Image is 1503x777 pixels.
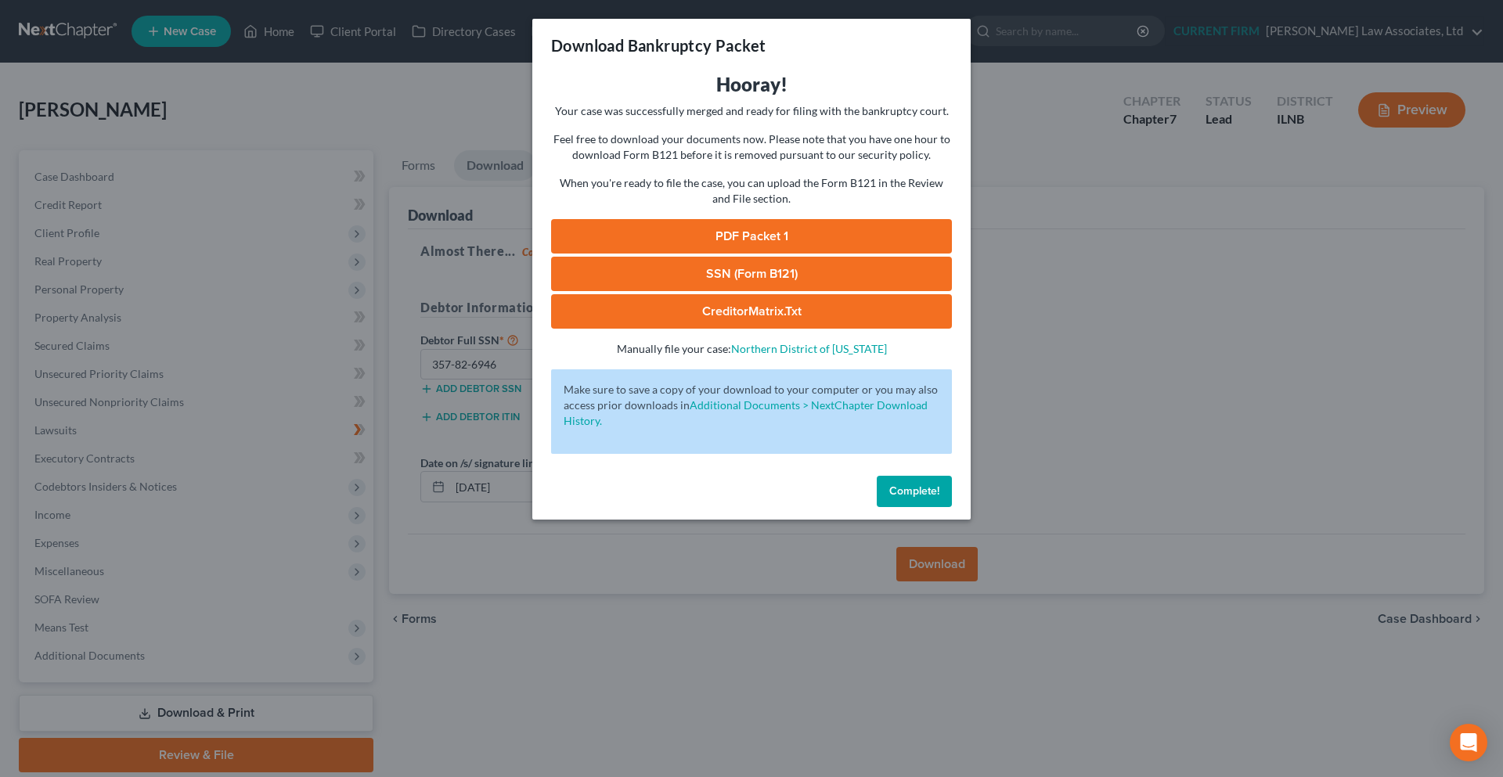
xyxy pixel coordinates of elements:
h3: Download Bankruptcy Packet [551,34,766,56]
a: Additional Documents > NextChapter Download History. [564,398,928,427]
a: CreditorMatrix.txt [551,294,952,329]
span: Complete! [889,484,939,498]
p: When you're ready to file the case, you can upload the Form B121 in the Review and File section. [551,175,952,207]
p: Feel free to download your documents now. Please note that you have one hour to download Form B12... [551,131,952,163]
p: Make sure to save a copy of your download to your computer or you may also access prior downloads in [564,382,939,429]
a: SSN (Form B121) [551,257,952,291]
p: Manually file your case: [551,341,952,357]
p: Your case was successfully merged and ready for filing with the bankruptcy court. [551,103,952,119]
h3: Hooray! [551,72,952,97]
a: PDF Packet 1 [551,219,952,254]
a: Northern District of [US_STATE] [731,342,887,355]
button: Complete! [877,476,952,507]
div: Open Intercom Messenger [1450,724,1487,761]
